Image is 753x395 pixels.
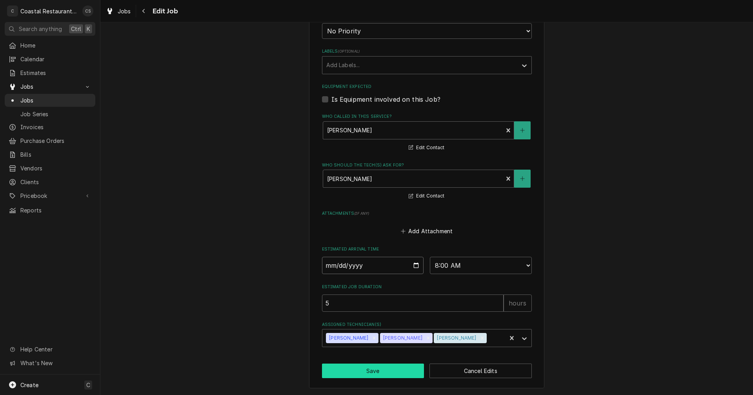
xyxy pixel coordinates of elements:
a: Go to Pricebook [5,189,95,202]
button: Navigate back [138,5,150,17]
span: Search anything [19,25,62,33]
span: Purchase Orders [20,137,91,145]
div: Estimated Arrival Time [322,246,532,274]
span: Vendors [20,164,91,172]
span: Calendar [20,55,91,63]
span: ( if any ) [354,211,369,216]
span: Clients [20,178,91,186]
div: Coastal Restaurant Repair [20,7,78,15]
div: C [7,5,18,16]
span: Reports [20,206,91,214]
span: C [86,381,90,389]
label: Who called in this service? [322,113,532,120]
div: CS [82,5,93,16]
div: Chris Sockriter's Avatar [82,5,93,16]
a: Home [5,39,95,52]
label: Estimated Arrival Time [322,246,532,252]
button: Add Attachment [399,225,454,236]
span: Create [20,382,38,388]
span: Job Series [20,110,91,118]
select: Time Select [430,257,532,274]
div: Who called in this service? [322,113,532,152]
div: Remove Phill Blush [478,333,487,343]
span: Jobs [20,96,91,104]
a: Job Series [5,108,95,121]
span: ( optional ) [338,49,360,53]
a: Vendors [5,162,95,175]
button: Cancel Edits [429,364,532,378]
label: Attachments [322,210,532,217]
a: Go to Jobs [5,80,95,93]
span: K [87,25,90,33]
span: Ctrl [71,25,81,33]
div: Remove James Gatton [424,333,433,343]
div: Equipment Expected [322,84,532,104]
a: Purchase Orders [5,134,95,147]
span: Estimates [20,69,91,77]
label: Who should the tech(s) ask for? [322,162,532,168]
a: Reports [5,204,95,217]
div: [PERSON_NAME] [434,333,478,343]
button: Create New Contact [514,170,531,188]
span: Jobs [20,82,80,91]
a: Jobs [103,5,134,18]
span: Home [20,41,91,49]
a: Invoices [5,121,95,133]
div: Button Group [322,364,532,378]
span: Pricebook [20,192,80,200]
label: Is Equipment involved on this Job? [331,95,440,104]
label: Assigned Technician(s) [322,322,532,328]
a: Bills [5,148,95,161]
div: hours [504,294,532,312]
button: Create New Contact [514,121,531,139]
span: Help Center [20,345,91,353]
input: Date [322,257,424,274]
span: Jobs [118,7,131,15]
span: Edit Job [150,6,178,16]
div: Priority [322,12,532,38]
button: Save [322,364,424,378]
a: Clients [5,176,95,188]
div: Who should the tech(s) ask for? [322,162,532,201]
svg: Create New Contact [520,176,525,181]
a: Go to Help Center [5,343,95,356]
div: Button Group Row [322,364,532,378]
div: Labels [322,48,532,74]
button: Edit Contact [407,143,446,153]
span: Invoices [20,123,91,131]
label: Labels [322,48,532,55]
button: Search anythingCtrlK [5,22,95,36]
a: Go to What's New [5,357,95,369]
button: Edit Contact [407,191,446,201]
div: [PERSON_NAME] [380,333,424,343]
a: Jobs [5,94,95,107]
div: Attachments [322,210,532,236]
div: Estimated Job Duration [322,284,532,312]
div: Remove Chris Sockriter [370,333,378,343]
svg: Create New Contact [520,128,525,133]
span: What's New [20,359,91,367]
div: [PERSON_NAME] [326,333,370,343]
a: Calendar [5,53,95,66]
a: Estimates [5,66,95,79]
span: Bills [20,150,91,159]
label: Estimated Job Duration [322,284,532,290]
div: Assigned Technician(s) [322,322,532,347]
label: Equipment Expected [322,84,532,90]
